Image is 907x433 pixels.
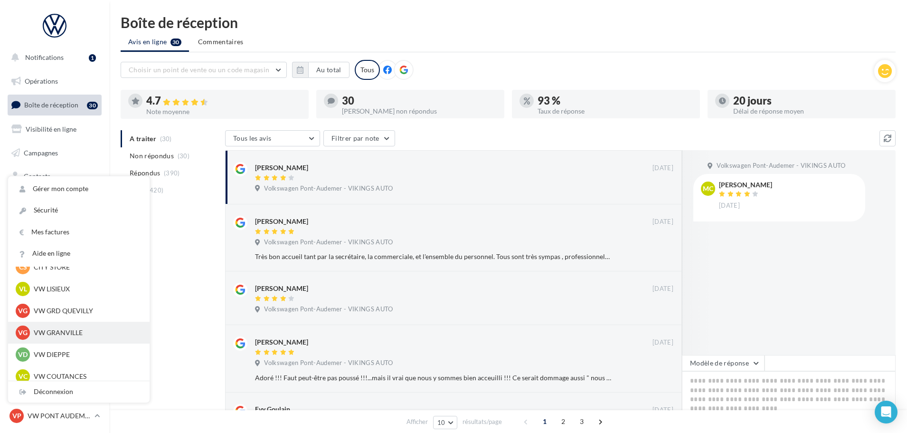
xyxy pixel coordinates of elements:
[34,328,138,337] p: VW GRANVILLE
[719,182,772,188] div: [PERSON_NAME]
[406,417,428,426] span: Afficher
[733,108,888,115] div: Délai de réponse moyen
[19,284,27,294] span: VL
[34,262,138,272] p: CITY STORE
[264,184,393,193] span: Volkswagen Pont-Audemer - VIKINGS AUTO
[8,381,150,403] div: Déconnexion
[34,372,138,381] p: VW COUTANCES
[652,218,673,226] span: [DATE]
[24,101,78,109] span: Boîte de réception
[178,152,189,160] span: (30)
[6,95,104,115] a: Boîte de réception30
[164,169,180,177] span: (390)
[8,243,150,264] a: Aide en ligne
[34,350,138,359] p: VW DIEPPE
[25,53,64,61] span: Notifications
[292,62,350,78] button: Au total
[264,305,393,314] span: Volkswagen Pont-Audemer - VIKINGS AUTO
[355,60,380,80] div: Tous
[121,15,896,29] div: Boîte de réception
[652,338,673,347] span: [DATE]
[12,411,21,421] span: VP
[255,284,308,293] div: [PERSON_NAME]
[255,163,308,173] div: [PERSON_NAME]
[233,134,272,142] span: Tous les avis
[6,71,104,91] a: Opérations
[652,164,673,173] span: [DATE]
[652,406,673,414] span: [DATE]
[130,151,174,161] span: Non répondus
[6,214,104,234] a: Calendrier
[225,130,320,146] button: Tous les avis
[255,337,308,347] div: [PERSON_NAME]
[8,221,150,243] a: Mes factures
[682,355,765,371] button: Modèle de réponse
[255,404,290,414] div: Evy Goulain
[463,417,502,426] span: résultats/page
[703,184,713,193] span: MC
[89,54,96,62] div: 1
[24,172,50,180] span: Contacts
[6,166,104,186] a: Contacts
[556,414,571,429] span: 2
[8,200,150,221] a: Sécurité
[18,350,28,359] span: VD
[538,96,692,106] div: 93 %
[433,416,457,429] button: 10
[6,190,104,210] a: Médiathèque
[8,407,102,425] a: VP VW PONT AUDEMER
[6,119,104,139] a: Visibilité en ligne
[875,401,898,423] div: Open Intercom Messenger
[323,130,395,146] button: Filtrer par note
[6,143,104,163] a: Campagnes
[342,96,497,106] div: 30
[264,359,393,367] span: Volkswagen Pont-Audemer - VIKINGS AUTO
[6,237,104,265] a: PLV et print personnalisable
[255,373,612,383] div: Adoré !!! Faut peut-être pas poussé !!!...mais il vrai que nous y sommes bien acceuilli !!! Ce se...
[733,96,888,106] div: 20 jours
[537,414,552,429] span: 1
[130,168,161,178] span: Répondus
[198,37,244,47] span: Commentaires
[717,162,845,170] span: Volkswagen Pont-Audemer - VIKINGS AUTO
[264,238,393,247] span: Volkswagen Pont-Audemer - VIKINGS AUTO
[19,262,27,272] span: CS
[146,108,301,115] div: Note moyenne
[25,77,58,85] span: Opérations
[129,66,269,74] span: Choisir un point de vente ou un code magasin
[26,125,76,133] span: Visibilité en ligne
[719,202,740,210] span: [DATE]
[34,306,138,316] p: VW GRD QUEVILLY
[6,48,100,67] button: Notifications 1
[437,419,445,426] span: 10
[19,372,28,381] span: VC
[87,102,98,109] div: 30
[538,108,692,115] div: Taux de réponse
[255,252,612,261] div: Très bon accueil tant par la secrétaire, la commerciale, et l'ensemble du personnel. Tous sont tr...
[308,62,350,78] button: Au total
[342,108,497,115] div: [PERSON_NAME] non répondus
[255,217,308,226] div: [PERSON_NAME]
[146,96,301,106] div: 4.7
[18,328,28,337] span: VG
[28,411,91,421] p: VW PONT AUDEMER
[24,148,58,156] span: Campagnes
[8,178,150,200] a: Gérer mon compte
[121,62,287,78] button: Choisir un point de vente ou un code magasin
[148,186,164,194] span: (420)
[18,306,28,316] span: VG
[6,269,104,297] a: Campagnes DataOnDemand
[574,414,589,429] span: 3
[652,285,673,293] span: [DATE]
[34,284,138,294] p: VW LISIEUX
